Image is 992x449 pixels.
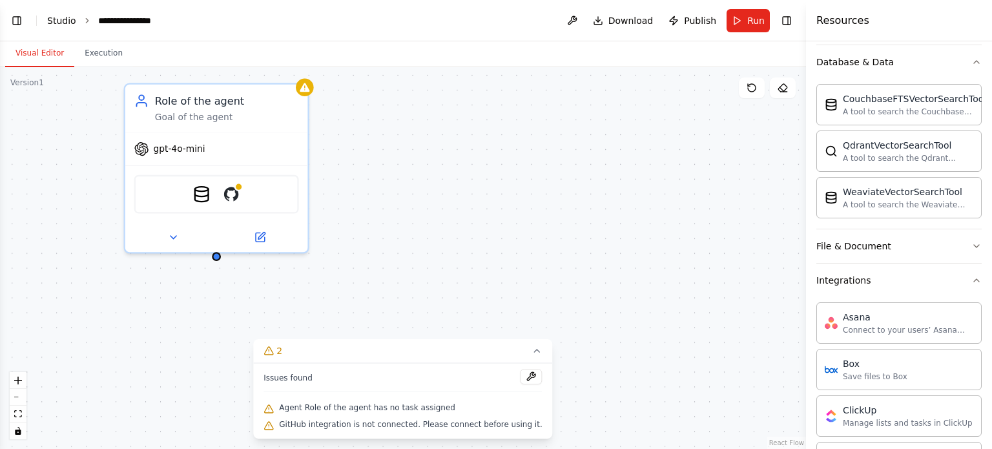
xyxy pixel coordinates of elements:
[825,145,838,158] img: QdrantVectorSearchTool
[155,111,299,123] div: Goal of the agent
[10,389,26,406] button: zoom out
[279,419,542,430] span: GitHub integration is not connected. Please connect before using it.
[816,13,869,28] h4: Resources
[663,9,721,32] button: Publish
[816,56,894,68] div: Database & Data
[684,14,716,27] span: Publish
[279,402,455,413] span: Agent Role of the agent has no task assigned
[843,200,973,210] div: A tool to search the Weaviate database for relevant information on internal documents.
[778,12,796,30] button: Hide right sidebar
[10,406,26,423] button: fit view
[727,9,770,32] button: Run
[8,12,26,30] button: Show left sidebar
[825,363,838,376] img: Box
[816,264,982,297] button: Integrations
[253,339,552,363] button: 2
[124,83,309,253] div: Role of the agentGoal of the agentgpt-4o-miniCouchbaseFTSVectorSearchToolGitHub
[276,344,282,357] span: 2
[825,410,838,423] img: ClickUp
[816,274,871,287] div: Integrations
[843,357,907,370] div: Box
[843,311,973,324] div: Asana
[608,14,654,27] span: Download
[155,93,299,108] div: Role of the agent
[10,372,26,439] div: React Flow controls
[74,40,133,67] button: Execution
[47,14,162,27] nav: breadcrumb
[843,371,907,382] div: Save files to Box
[816,240,891,253] div: File & Document
[843,418,973,428] div: Manage lists and tasks in ClickUp
[747,14,765,27] span: Run
[5,40,74,67] button: Visual Editor
[843,404,973,417] div: ClickUp
[47,16,76,26] a: Studio
[843,139,973,152] div: QdrantVectorSearchTool
[843,325,973,335] div: Connect to your users’ Asana accounts
[843,185,973,198] div: WeaviateVectorSearchTool
[263,373,313,383] span: Issues found
[218,229,302,247] button: Open in side panel
[816,45,982,79] button: Database & Data
[825,98,838,111] img: CouchbaseFTSVectorSearchTool
[10,423,26,439] button: toggle interactivity
[153,143,205,154] span: gpt-4o-mini
[843,92,986,105] div: CouchbaseFTSVectorSearchTool
[825,317,838,329] img: Asana
[10,372,26,389] button: zoom in
[10,78,44,88] div: Version 1
[816,229,982,263] button: File & Document
[825,191,838,204] img: WeaviateVectorSearchTool
[843,153,973,163] div: A tool to search the Qdrant database for relevant information on internal documents.
[222,185,240,204] img: GitHub
[769,439,804,446] a: React Flow attribution
[816,79,982,229] div: Database & Data
[192,185,211,204] img: CouchbaseFTSVectorSearchTool
[588,9,659,32] button: Download
[843,107,986,117] div: A tool to search the Couchbase database for relevant information on internal documents.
